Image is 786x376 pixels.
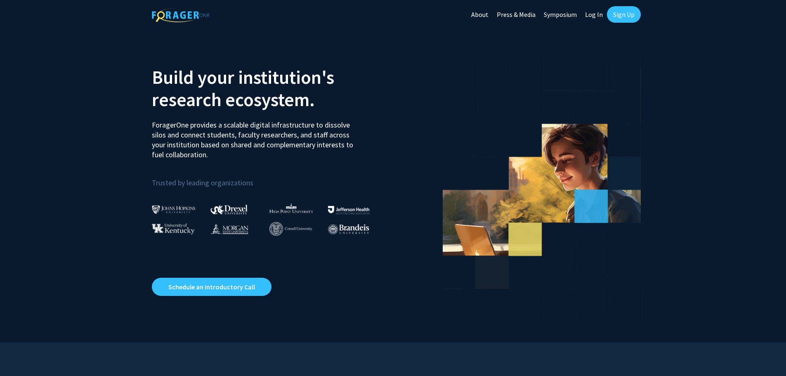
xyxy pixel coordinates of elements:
[210,205,248,214] img: Drexel University
[152,278,271,296] a: Opens in a new tab
[328,206,369,214] img: Thomas Jefferson University
[269,203,313,213] img: High Point University
[152,223,195,234] img: University of Kentucky
[607,6,641,23] a: Sign Up
[152,205,196,214] img: Johns Hopkins University
[152,114,359,160] p: ForagerOne provides a scalable digital infrastructure to dissolve silos and connect students, fac...
[328,224,369,234] img: Brandeis University
[152,166,387,189] p: Trusted by leading organizations
[152,66,387,111] h2: Build your institution's research ecosystem.
[210,223,248,234] img: Morgan State University
[269,222,312,236] img: Cornell University
[152,8,210,22] img: ForagerOne Logo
